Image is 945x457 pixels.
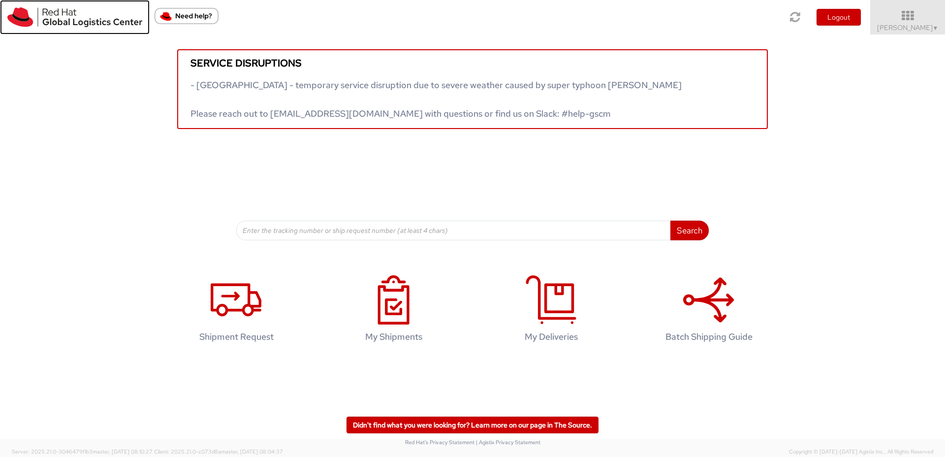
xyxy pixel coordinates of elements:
[190,79,682,119] span: - [GEOGRAPHIC_DATA] - temporary service disruption due to severe weather caused by super typhoon ...
[330,332,457,342] h4: My Shipments
[346,417,598,433] a: Didn't find what you were looking for? Learn more on our page in The Source.
[877,23,939,32] span: [PERSON_NAME]
[162,265,310,357] a: Shipment Request
[173,332,300,342] h4: Shipment Request
[190,58,755,68] h5: Service disruptions
[155,8,219,24] button: Need help?
[12,448,153,455] span: Server: 2025.21.0-3046479f1b3
[177,49,768,129] a: Service disruptions - [GEOGRAPHIC_DATA] - temporary service disruption due to severe weather caus...
[645,332,772,342] h4: Batch Shipping Guide
[221,448,283,455] span: master, [DATE] 08:04:37
[670,221,709,240] button: Search
[789,448,933,456] span: Copyright © [DATE]-[DATE] Agistix Inc., All Rights Reserved
[933,24,939,32] span: ▼
[93,448,153,455] span: master, [DATE] 08:10:27
[817,9,861,26] button: Logout
[635,265,783,357] a: Batch Shipping Guide
[476,439,540,446] a: | Agistix Privacy Statement
[320,265,468,357] a: My Shipments
[488,332,615,342] h4: My Deliveries
[405,439,474,446] a: Red Hat's Privacy Statement
[154,448,283,455] span: Client: 2025.21.0-c073d8a
[7,7,142,27] img: rh-logistics-00dfa346123c4ec078e1.svg
[236,221,671,240] input: Enter the tracking number or ship request number (at least 4 chars)
[477,265,625,357] a: My Deliveries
